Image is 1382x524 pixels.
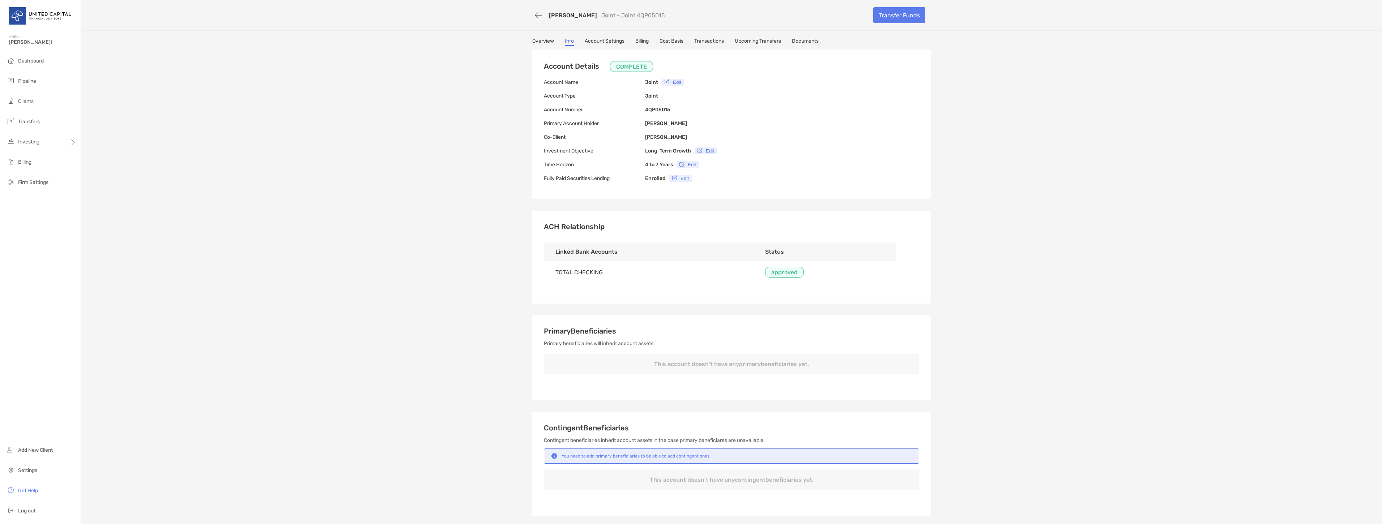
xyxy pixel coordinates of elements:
p: Account Type [544,91,645,100]
p: COMPLETE [616,62,647,71]
b: Enrolled [645,175,666,181]
img: investing icon [7,137,15,146]
span: Firm Settings [18,179,48,185]
a: Overview [532,38,554,46]
a: Transactions [694,38,724,46]
b: [PERSON_NAME] [645,120,687,126]
img: United Capital Logo [9,3,72,29]
img: dashboard icon [7,56,15,65]
p: approved [771,268,798,277]
p: Contingent beneficiaries inherit account assets in the case primary beneficiares are unavailable. [544,436,919,445]
a: Billing [635,38,649,46]
span: Dashboard [18,58,44,64]
a: Account Settings [585,38,624,46]
img: transfers icon [7,117,15,125]
img: firm-settings icon [7,177,15,186]
button: Edit [695,147,717,154]
a: Documents [792,38,819,46]
span: Log out [18,508,35,514]
button: Edit [669,175,692,182]
img: pipeline icon [7,76,15,85]
span: Get Help [18,488,38,494]
img: add_new_client icon [7,445,15,454]
span: Primary Beneficiaries [544,327,616,335]
p: This account doesn’t have any primary beneficiaries yet. [544,354,919,374]
span: [PERSON_NAME]! [9,39,76,45]
a: [PERSON_NAME] [549,12,597,19]
p: Investment Objective [544,146,645,155]
span: Billing [18,159,31,165]
p: Primary Account Holder [544,119,645,128]
span: Contingent Beneficiaries [544,424,629,432]
img: Notification icon [550,453,559,459]
span: Investing [18,139,39,145]
img: settings icon [7,465,15,474]
p: Co-Client [544,133,645,142]
p: Joint - Joint 4QP05015 [601,12,665,19]
th: Linked Bank Accounts [544,242,754,261]
img: billing icon [7,157,15,166]
p: Time Horizon [544,160,645,169]
img: logout icon [7,506,15,515]
a: Transfer Funds [873,7,925,23]
a: Info [565,38,574,46]
button: Edit [677,161,699,168]
img: clients icon [7,96,15,105]
span: Pipeline [18,78,36,84]
span: Add New Client [18,447,53,453]
b: 4 to 7 Years [645,162,673,168]
b: Joint [645,79,658,85]
p: This account doesn’t have any contingent beneficiaries yet. [544,469,919,490]
th: Status [754,242,896,261]
td: TOTAL CHECKING [544,261,754,283]
img: get-help icon [7,486,15,494]
h3: ACH Relationship [544,222,919,231]
span: Clients [18,98,34,104]
p: Account Number [544,105,645,114]
p: Fully Paid Securities Lending [544,174,645,183]
div: You need to add primary beneficiaries to be able to add contingent ones. [562,454,711,459]
p: Primary beneficiaries will inherit account assets. [544,339,919,348]
a: Upcoming Transfers [735,38,781,46]
span: Transfers [18,119,40,125]
button: Edit [662,79,684,86]
b: [PERSON_NAME] [645,134,687,140]
b: Long-Term Growth [645,148,691,154]
span: Settings [18,467,37,473]
a: Cost Basis [660,38,683,46]
h3: Account Details [544,61,653,72]
p: Account Name [544,78,645,87]
b: 4QP05015 [645,107,670,113]
b: Joint [645,93,658,99]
